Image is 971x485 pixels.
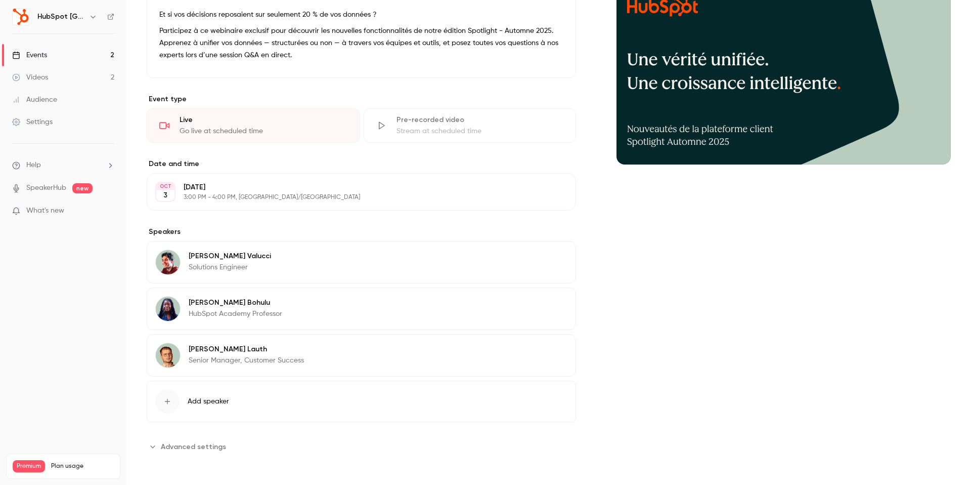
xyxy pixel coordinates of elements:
p: [PERSON_NAME] Bohulu [189,298,282,308]
p: Event type [147,94,576,104]
span: What's new [26,206,64,216]
span: new [72,183,93,193]
div: Live [180,115,347,125]
div: Quentin Lauth[PERSON_NAME] LauthSenior Manager, Customer Success [147,334,576,377]
span: Advanced settings [161,441,226,452]
div: Pre-recorded video [396,115,564,125]
span: Help [26,160,41,171]
p: [PERSON_NAME] Lauth [189,344,304,354]
button: Advanced settings [147,438,232,455]
p: Et si vos décisions reposaient sur seulement 20 % de vos données ? [159,9,563,21]
p: Solutions Engineer [189,262,271,272]
img: Quentin Lauth [156,343,180,368]
p: Participez à ce webinaire exclusif pour découvrir les nouvelles fonctionnalités de notre édition ... [159,25,563,61]
li: help-dropdown-opener [12,160,114,171]
div: Stream at scheduled time [396,126,564,136]
div: Go live at scheduled time [180,126,347,136]
section: Advanced settings [147,438,576,455]
p: [DATE] [184,182,522,192]
div: Mélanie Bohulu[PERSON_NAME] BohuluHubSpot Academy Professor [147,288,576,330]
p: [PERSON_NAME] Valucci [189,251,271,261]
span: Premium [13,460,45,472]
div: OCT [156,183,174,190]
label: Speakers [147,227,576,237]
p: Senior Manager, Customer Success [189,355,304,366]
div: Settings [12,117,53,127]
button: Add speaker [147,381,576,422]
h6: HubSpot [GEOGRAPHIC_DATA] [37,12,85,22]
iframe: Noticeable Trigger [102,207,114,216]
label: Date and time [147,159,576,169]
div: Audience [12,95,57,105]
img: Enzo Valucci [156,250,180,274]
span: Add speaker [188,396,229,407]
p: 3 [163,190,167,200]
a: SpeakerHub [26,183,66,193]
div: LiveGo live at scheduled time [147,108,360,143]
div: Pre-recorded videoStream at scheduled time [364,108,577,143]
img: HubSpot France [13,9,29,25]
span: Plan usage [51,462,114,470]
p: HubSpot Academy Professor [189,309,282,319]
div: Videos [12,72,48,83]
div: Events [12,50,47,60]
p: 3:00 PM - 4:00 PM, [GEOGRAPHIC_DATA]/[GEOGRAPHIC_DATA] [184,193,522,201]
img: Mélanie Bohulu [156,297,180,321]
div: Enzo Valucci[PERSON_NAME] ValucciSolutions Engineer [147,241,576,284]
